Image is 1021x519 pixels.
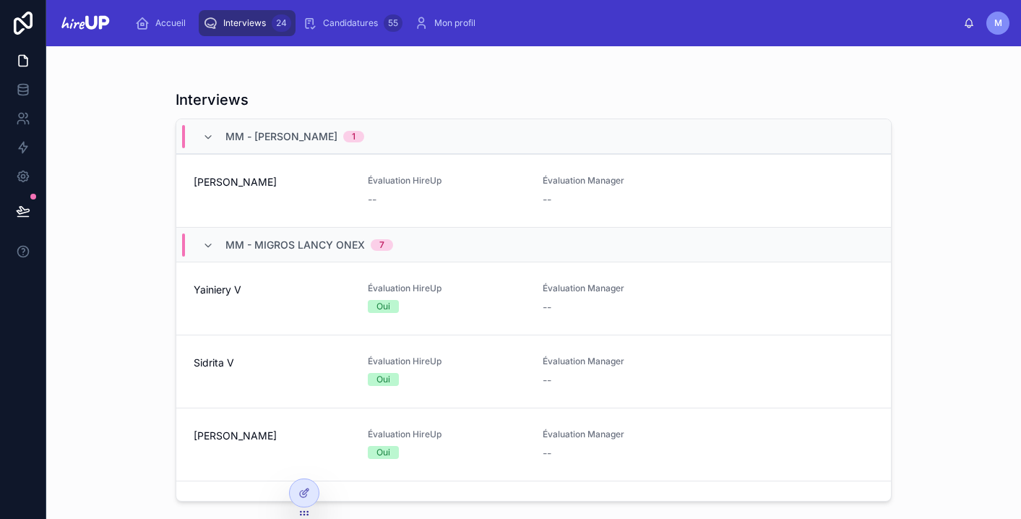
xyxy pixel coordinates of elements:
[194,429,350,443] span: [PERSON_NAME]
[543,175,699,186] span: Évaluation Manager
[194,283,350,297] span: Yainiery V
[223,17,266,29] span: Interviews
[384,14,402,32] div: 55
[543,283,699,294] span: Évaluation Manager
[272,14,291,32] div: 24
[379,239,384,251] div: 7
[543,356,699,367] span: Évaluation Manager
[543,429,699,440] span: Évaluation Manager
[352,131,356,142] div: 1
[58,12,112,35] img: App logo
[298,10,407,36] a: Candidatures55
[368,175,525,186] span: Évaluation HireUp
[155,17,186,29] span: Accueil
[194,175,350,189] span: [PERSON_NAME]
[434,17,475,29] span: Mon profil
[225,129,337,144] span: MM - [PERSON_NAME]
[543,192,551,207] span: --
[368,429,525,440] span: Évaluation HireUp
[543,373,551,387] span: --
[368,356,525,367] span: Évaluation HireUp
[199,10,296,36] a: Interviews24
[225,238,365,252] span: MM - Migros Lancy Onex
[410,10,486,36] a: Mon profil
[368,283,525,294] span: Évaluation HireUp
[194,356,350,370] span: Sidrita V
[176,335,891,408] a: Sidrita VÉvaluation HireUpOuiÉvaluation Manager--
[176,408,891,481] a: [PERSON_NAME]Évaluation HireUpOuiÉvaluation Manager--
[368,192,376,207] span: --
[376,373,390,386] div: Oui
[994,17,1002,29] span: M
[176,262,891,335] a: Yainiery VÉvaluation HireUpOuiÉvaluation Manager--
[543,446,551,460] span: --
[131,10,196,36] a: Accueil
[124,7,963,39] div: scrollable content
[376,446,390,459] div: Oui
[176,90,249,110] h1: Interviews
[176,154,891,227] a: [PERSON_NAME]Évaluation HireUp--Évaluation Manager--
[376,300,390,313] div: Oui
[323,17,378,29] span: Candidatures
[543,300,551,314] span: --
